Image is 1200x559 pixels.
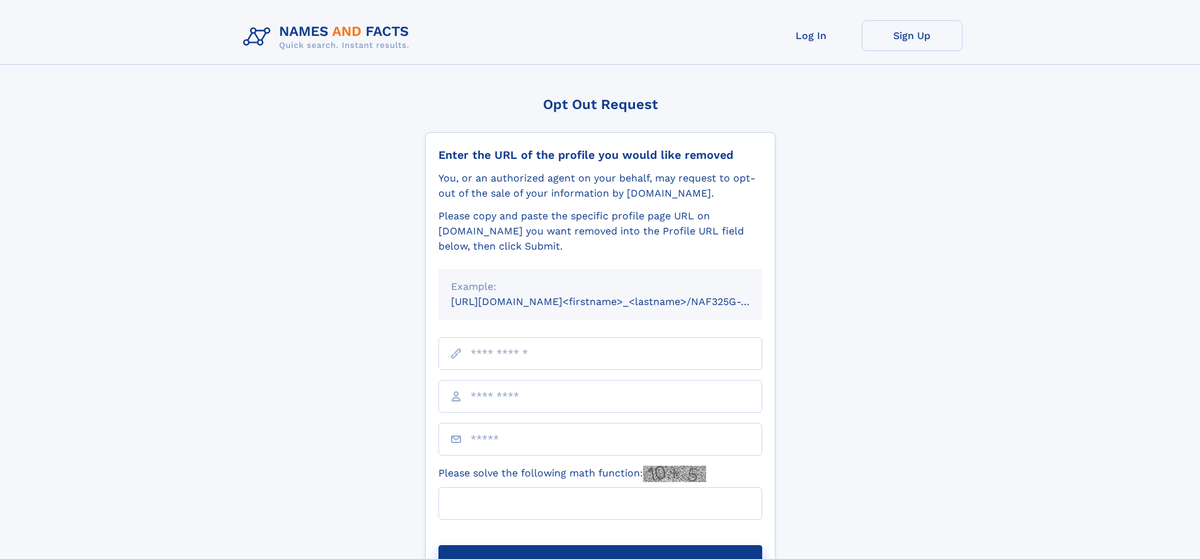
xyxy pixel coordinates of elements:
[425,96,775,112] div: Opt Out Request
[761,20,862,51] a: Log In
[238,20,420,54] img: Logo Names and Facts
[862,20,963,51] a: Sign Up
[438,209,762,254] div: Please copy and paste the specific profile page URL on [DOMAIN_NAME] you want removed into the Pr...
[451,279,750,294] div: Example:
[438,466,706,482] label: Please solve the following math function:
[438,148,762,162] div: Enter the URL of the profile you would like removed
[451,296,786,308] small: [URL][DOMAIN_NAME]<firstname>_<lastname>/NAF325G-xxxxxxxx
[438,171,762,201] div: You, or an authorized agent on your behalf, may request to opt-out of the sale of your informatio...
